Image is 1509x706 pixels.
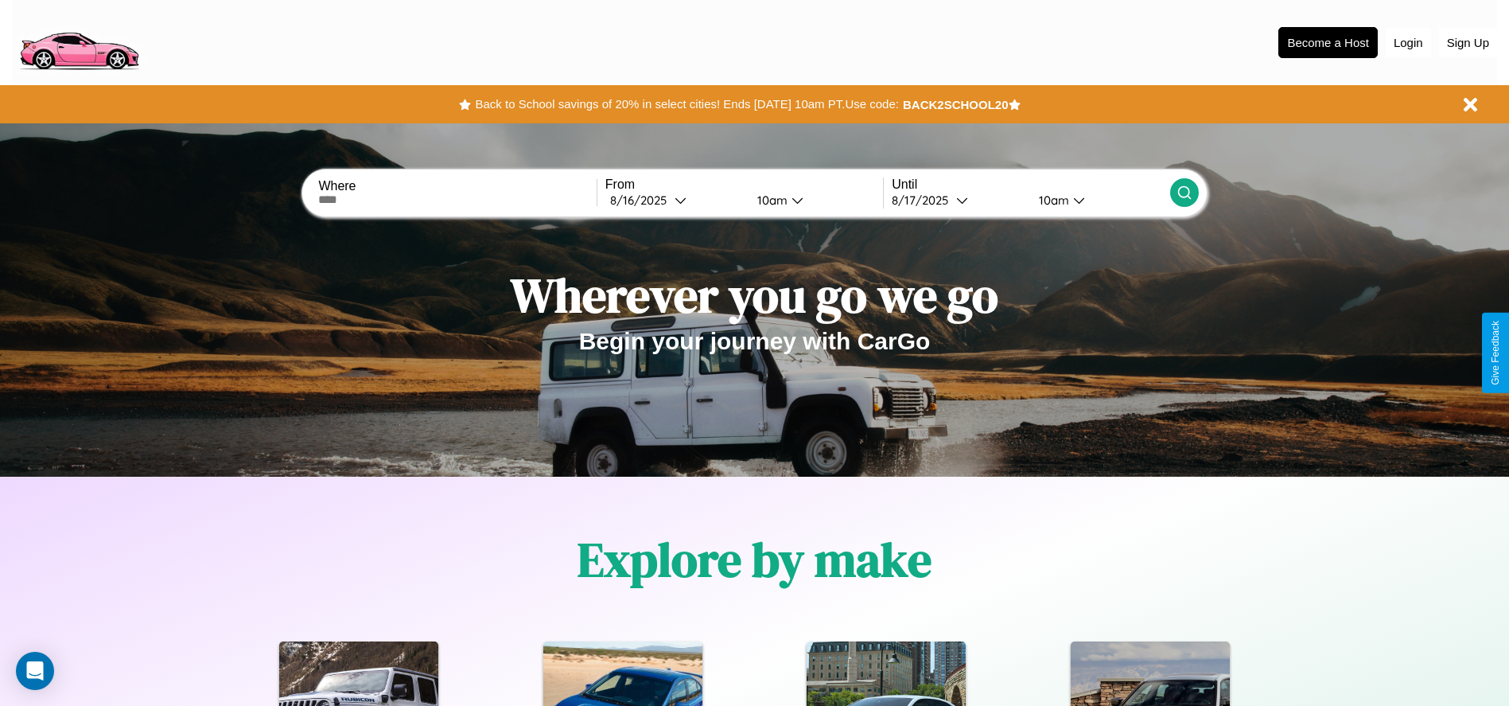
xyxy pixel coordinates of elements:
div: Give Feedback [1490,321,1501,385]
button: Back to School savings of 20% in select cities! Ends [DATE] 10am PT.Use code: [471,93,902,115]
button: Become a Host [1278,27,1378,58]
label: From [605,177,883,192]
button: 10am [1026,192,1170,209]
b: BACK2SCHOOL20 [903,98,1009,111]
div: Open Intercom Messenger [16,652,54,690]
h1: Explore by make [578,527,931,592]
img: logo [12,8,146,74]
label: Until [892,177,1169,192]
button: 10am [745,192,884,209]
button: Login [1386,28,1431,57]
div: 8 / 17 / 2025 [892,193,956,208]
div: 8 / 16 / 2025 [610,193,675,208]
button: 8/16/2025 [605,192,745,209]
div: 10am [1031,193,1073,208]
label: Where [318,179,596,193]
button: Sign Up [1439,28,1497,57]
div: 10am [749,193,791,208]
